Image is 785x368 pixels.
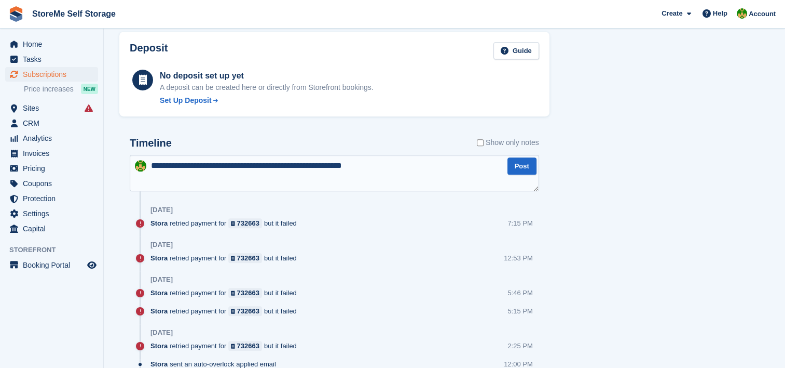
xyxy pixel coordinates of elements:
div: 732663 [237,341,259,351]
span: Account [749,9,776,19]
a: StoreMe Self Storage [28,5,120,22]
span: Capital [23,221,85,236]
h2: Deposit [130,42,168,59]
div: NEW [81,84,98,94]
a: 732663 [228,253,262,263]
div: retried payment for but it failed [150,306,302,316]
div: 732663 [237,306,259,316]
span: Protection [23,191,85,206]
span: Stora [150,253,168,263]
a: menu [5,52,98,67]
span: Price increases [24,84,74,94]
span: Booking Portal [23,258,85,272]
div: 5:15 PM [507,306,532,316]
div: No deposit set up yet [160,70,374,82]
div: [DATE] [150,206,173,214]
h2: Timeline [130,137,172,149]
div: [DATE] [150,328,173,337]
a: menu [5,146,98,161]
div: retried payment for but it failed [150,288,302,298]
a: 732663 [228,306,262,316]
span: Stora [150,306,168,316]
a: menu [5,176,98,191]
span: Settings [23,206,85,221]
div: 732663 [237,218,259,228]
span: Create [662,8,682,19]
span: Invoices [23,146,85,161]
label: Show only notes [477,137,539,148]
a: menu [5,191,98,206]
a: menu [5,67,98,82]
span: Analytics [23,131,85,146]
img: stora-icon-8386f47178a22dfd0bd8f6a31ec36ba5ce8667c1dd55bd0f319d3a0aa187defe.svg [8,6,24,22]
span: Coupons [23,176,85,191]
a: Set Up Deposit [160,95,374,106]
a: Preview store [86,259,98,271]
a: menu [5,131,98,146]
a: 732663 [228,218,262,228]
span: Sites [23,101,85,115]
div: 7:15 PM [507,218,532,228]
input: Show only notes [477,137,484,148]
img: StorMe [737,8,747,19]
span: Help [713,8,727,19]
span: Stora [150,341,168,351]
span: Stora [150,288,168,298]
button: Post [507,157,536,175]
span: Pricing [23,161,85,176]
a: menu [5,161,98,176]
div: retried payment for but it failed [150,341,302,351]
div: retried payment for but it failed [150,253,302,263]
a: menu [5,206,98,221]
span: CRM [23,116,85,130]
i: Smart entry sync failures have occurred [85,104,93,112]
a: menu [5,221,98,236]
div: Set Up Deposit [160,95,212,106]
a: Guide [493,42,539,59]
a: menu [5,116,98,130]
div: 12:53 PM [504,253,533,263]
a: menu [5,37,98,51]
span: Subscriptions [23,67,85,82]
a: Price increases NEW [24,83,98,95]
div: [DATE] [150,275,173,284]
div: [DATE] [150,241,173,249]
p: A deposit can be created here or directly from Storefront bookings. [160,82,374,93]
a: menu [5,101,98,115]
a: 732663 [228,341,262,351]
div: 5:46 PM [507,288,532,298]
span: Stora [150,218,168,228]
span: Home [23,37,85,51]
div: 732663 [237,288,259,298]
a: 732663 [228,288,262,298]
span: Tasks [23,52,85,67]
img: StorMe [135,160,146,172]
span: Storefront [9,245,103,255]
div: retried payment for but it failed [150,218,302,228]
div: 732663 [237,253,259,263]
a: menu [5,258,98,272]
div: 2:25 PM [507,341,532,351]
